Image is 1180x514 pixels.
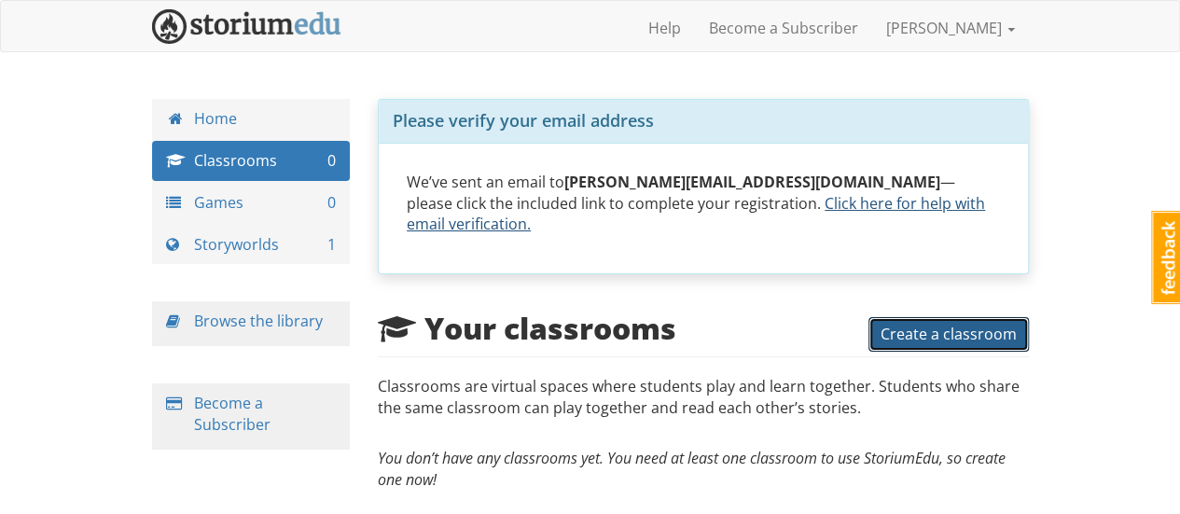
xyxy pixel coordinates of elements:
[378,376,1029,438] p: Classrooms are virtual spaces where students play and learn together. Students who share the same...
[407,172,1000,236] p: We’ve sent an email to — please click the included link to complete your registration.
[393,109,654,132] span: Please verify your email address
[378,448,1006,490] em: You don’t have any classrooms yet. You need at least one classroom to use StoriumEdu, so create o...
[695,5,872,51] a: Become a Subscriber
[152,99,351,139] a: Home
[868,317,1029,352] button: Create a classroom
[327,192,336,214] span: 0
[407,193,985,235] a: Click here for help with email verification.
[378,312,676,344] h2: Your classrooms
[327,150,336,172] span: 0
[152,9,341,44] img: StoriumEDU
[564,172,940,192] strong: [PERSON_NAME][EMAIL_ADDRESS][DOMAIN_NAME]
[194,393,271,435] a: Become a Subscriber
[194,311,323,331] a: Browse the library
[152,225,351,265] a: Storyworlds 1
[152,183,351,223] a: Games 0
[872,5,1029,51] a: [PERSON_NAME]
[881,324,1017,344] span: Create a classroom
[152,141,351,181] a: Classrooms 0
[634,5,695,51] a: Help
[327,234,336,256] span: 1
